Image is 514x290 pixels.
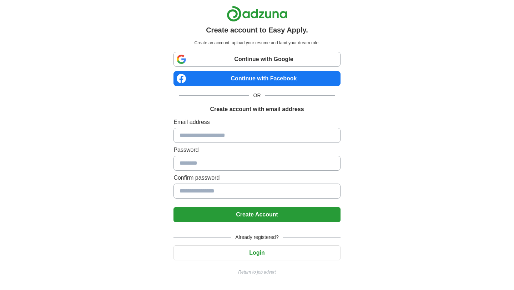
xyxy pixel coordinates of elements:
h1: Create account to Easy Apply. [206,25,308,35]
span: Already registered? [231,234,283,241]
a: Return to job advert [173,269,340,275]
label: Email address [173,118,340,126]
label: Password [173,146,340,154]
label: Confirm password [173,174,340,182]
button: Login [173,245,340,260]
p: Create an account, upload your resume and land your dream role. [175,40,339,46]
button: Create Account [173,207,340,222]
a: Continue with Facebook [173,71,340,86]
span: OR [249,92,265,99]
img: Adzuna logo [227,6,287,22]
h1: Create account with email address [210,105,304,114]
a: Login [173,250,340,256]
a: Continue with Google [173,52,340,67]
